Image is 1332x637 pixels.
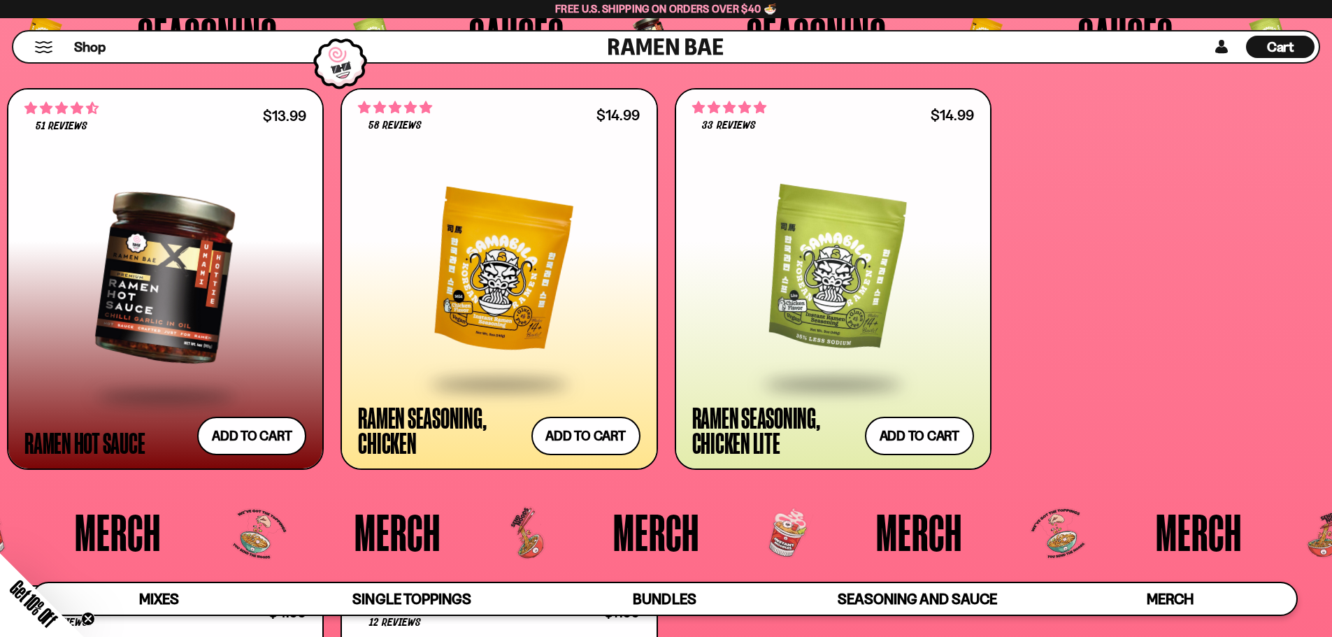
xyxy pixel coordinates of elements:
[81,612,95,626] button: Close teaser
[6,576,61,631] span: Get 10% Off
[1156,506,1242,558] span: Merch
[931,108,974,122] div: $14.99
[613,506,699,558] span: Merch
[358,99,432,117] span: 4.83 stars
[555,2,777,15] span: Free U.S. Shipping on Orders over $40 🍜
[531,417,640,455] button: Add to cart
[838,590,996,608] span: Seasoning and Sauce
[675,88,991,470] a: 5.00 stars 33 reviews $14.99 Ramen Seasoning, Chicken Lite Add to cart
[865,417,974,455] button: Add to cart
[791,583,1043,615] a: Seasoning and Sauce
[74,36,106,58] a: Shop
[368,120,422,131] span: 58 reviews
[24,430,145,455] div: Ramen Hot Sauce
[702,120,755,131] span: 33 reviews
[604,606,640,619] div: $7.99
[692,99,766,117] span: 5.00 stars
[34,41,53,53] button: Mobile Menu Trigger
[1246,31,1315,62] a: Cart
[358,405,524,455] div: Ramen Seasoning, Chicken
[33,583,285,615] a: Mixes
[352,590,471,608] span: Single Toppings
[692,405,858,455] div: Ramen Seasoning, Chicken Lite
[633,590,696,608] span: Bundles
[268,606,306,619] div: $4.99
[596,108,640,122] div: $14.99
[1147,590,1194,608] span: Merch
[36,121,87,132] span: 51 reviews
[74,38,106,57] span: Shop
[7,88,324,470] a: 4.71 stars 51 reviews $13.99 Ramen Hot Sauce Add to cart
[139,590,179,608] span: Mixes
[341,88,657,470] a: 4.83 stars 58 reviews $14.99 Ramen Seasoning, Chicken Add to cart
[1267,38,1294,55] span: Cart
[24,99,99,117] span: 4.71 stars
[197,417,306,455] button: Add to cart
[75,506,161,558] span: Merch
[355,506,441,558] span: Merch
[369,617,421,629] span: 12 reviews
[538,583,791,615] a: Bundles
[1044,583,1296,615] a: Merch
[876,506,962,558] span: Merch
[285,583,538,615] a: Single Toppings
[263,109,306,122] div: $13.99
